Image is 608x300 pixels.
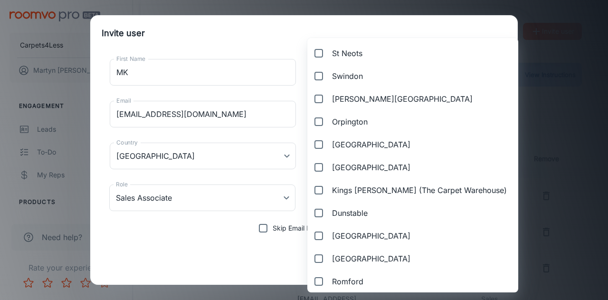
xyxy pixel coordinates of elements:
[332,184,507,196] span: Kings [PERSON_NAME] (The Carpet Warehouse)
[332,139,410,150] span: [GEOGRAPHIC_DATA]
[332,276,363,287] span: Romford
[332,116,368,127] span: Orpington
[332,70,363,82] span: Swindon
[332,230,410,242] span: [GEOGRAPHIC_DATA]
[332,253,410,264] span: [GEOGRAPHIC_DATA]
[332,93,473,105] span: [PERSON_NAME][GEOGRAPHIC_DATA]
[332,207,368,219] span: Dunstable
[332,162,410,173] span: [GEOGRAPHIC_DATA]
[332,48,362,59] span: St Neots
